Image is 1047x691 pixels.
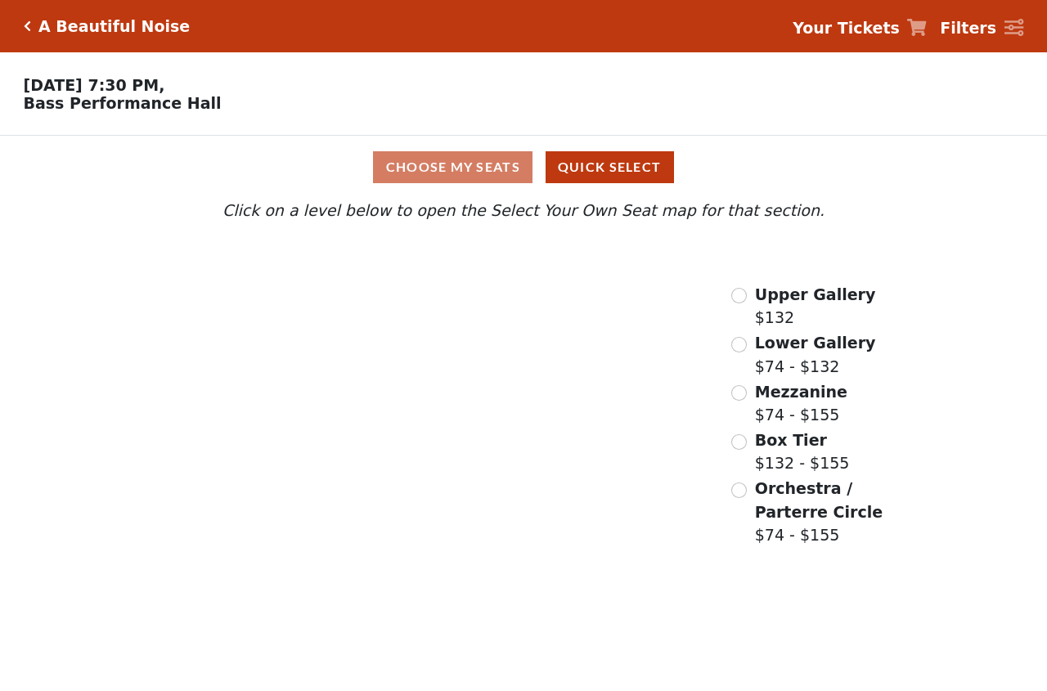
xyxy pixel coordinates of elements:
[793,19,900,37] strong: Your Tickets
[24,20,31,32] a: Click here to go back to filters
[546,151,674,183] button: Quick Select
[755,334,876,352] span: Lower Gallery
[755,383,847,401] span: Mezzanine
[940,16,1023,40] a: Filters
[755,431,827,449] span: Box Tier
[755,285,876,303] span: Upper Gallery
[38,17,190,36] h5: A Beautiful Noise
[793,16,927,40] a: Your Tickets
[755,283,876,330] label: $132
[940,19,996,37] strong: Filters
[371,442,608,584] path: Orchestra / Parterre Circle - Seats Available: 42
[243,248,476,303] path: Upper Gallery - Seats Available: 163
[755,331,876,378] label: $74 - $132
[755,479,883,521] span: Orchestra / Parterre Circle
[755,429,850,475] label: $132 - $155
[755,380,847,427] label: $74 - $155
[261,294,507,372] path: Lower Gallery - Seats Available: 149
[755,477,905,547] label: $74 - $155
[142,199,905,222] p: Click on a level below to open the Select Your Own Seat map for that section.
